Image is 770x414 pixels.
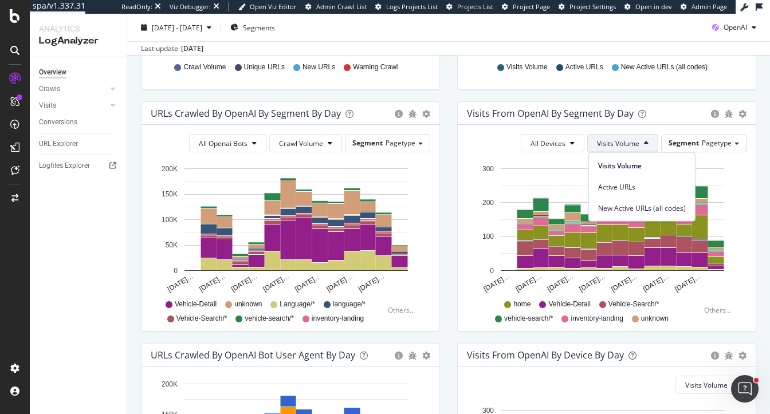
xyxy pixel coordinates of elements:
span: home [513,299,531,309]
div: ReadOnly: [121,2,152,11]
div: Overview [39,66,66,78]
div: Conversions [39,116,77,128]
span: Active URLs [565,62,603,72]
div: circle-info [395,110,403,118]
span: Project Page [513,2,550,11]
span: unknown [641,314,669,324]
span: Admin Page [692,2,727,11]
span: inventory-landing [571,314,623,324]
div: URL Explorer [39,138,78,150]
div: Viz Debugger: [170,2,211,11]
a: Open Viz Editor [238,2,297,11]
div: circle-info [711,352,719,360]
span: Open in dev [635,2,672,11]
iframe: Intercom live chat [731,375,759,403]
text: 150K [162,190,178,198]
div: gear [738,352,747,360]
span: All Devices [531,139,565,148]
button: Segments [226,18,280,37]
div: bug [408,352,417,360]
span: Pagetype [386,138,415,148]
span: Vehicle-Search/* [608,299,659,309]
text: 0 [490,267,494,275]
div: Visits [39,100,56,112]
svg: A chart. [151,161,430,294]
div: gear [422,110,430,118]
a: Project Settings [559,2,616,11]
a: Crawls [39,83,107,95]
text: 0 [174,267,178,275]
span: Vehicle-Search/* [176,314,227,324]
div: LogAnalyzer [39,34,117,48]
a: URL Explorer [39,138,119,150]
div: URLs Crawled by OpenAI bot User Agent By Day [151,349,355,361]
div: bug [725,110,733,118]
span: language/* [333,299,366,309]
span: Vehicle-Detail [548,299,590,309]
div: bug [408,110,417,118]
span: Pagetype [702,138,732,148]
span: Warning Crawl [353,62,398,72]
button: Visits Volume [675,376,747,394]
span: Visits Volume [597,139,639,148]
div: gear [422,352,430,360]
button: [DATE] - [DATE] [136,18,216,37]
a: Logs Projects List [375,2,438,11]
span: New URLs [302,62,335,72]
span: Language/* [280,299,315,309]
text: 300 [482,165,494,173]
a: Logfiles Explorer [39,160,119,172]
span: Open Viz Editor [250,2,297,11]
span: Visits Volume [685,380,728,390]
span: unknown [234,299,262,309]
div: Visits from OpenAI By Segment By Day [467,108,634,119]
a: Projects List [446,2,493,11]
button: All Devices [521,134,584,152]
span: Projects List [457,2,493,11]
span: Logs Projects List [386,2,438,11]
span: Segments [243,22,275,32]
a: Conversions [39,116,119,128]
div: Others... [704,305,736,315]
span: [DATE] - [DATE] [152,22,202,32]
button: OpenAI [708,18,761,37]
div: bug [725,352,733,360]
a: Admin Crawl List [305,2,367,11]
div: Visits From OpenAI By Device By Day [467,349,624,361]
div: Analytics [39,23,117,34]
span: Project Settings [569,2,616,11]
span: New Active URLs (all codes) [598,203,686,213]
text: 100K [162,216,178,224]
a: Visits [39,100,107,112]
div: gear [738,110,747,118]
span: Active URLs [598,182,686,192]
text: 50K [166,241,178,249]
span: Crawl Volume [279,139,323,148]
span: Visits Volume [598,160,686,171]
span: vehicle-search/* [245,314,293,324]
span: Visits Volume [506,62,548,72]
div: circle-info [395,352,403,360]
span: All Openai Bots [199,139,247,148]
button: Visits Volume [587,134,658,152]
div: URLs Crawled by OpenAI By Segment By Day [151,108,341,119]
svg: A chart. [467,161,747,294]
div: Crawls [39,83,60,95]
span: Crawl Volume [183,62,226,72]
button: All Openai Bots [189,134,266,152]
span: Segment [352,138,383,148]
div: [DATE] [181,44,203,54]
text: 200K [162,380,178,388]
a: Overview [39,66,119,78]
a: Open in dev [624,2,672,11]
button: Crawl Volume [269,134,342,152]
span: vehicle-search/* [504,314,553,324]
span: Admin Crawl List [316,2,367,11]
span: OpenAI [724,22,747,32]
span: Segment [669,138,699,148]
text: 100 [482,233,494,241]
span: inventory-landing [312,314,364,324]
div: circle-info [711,110,719,118]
